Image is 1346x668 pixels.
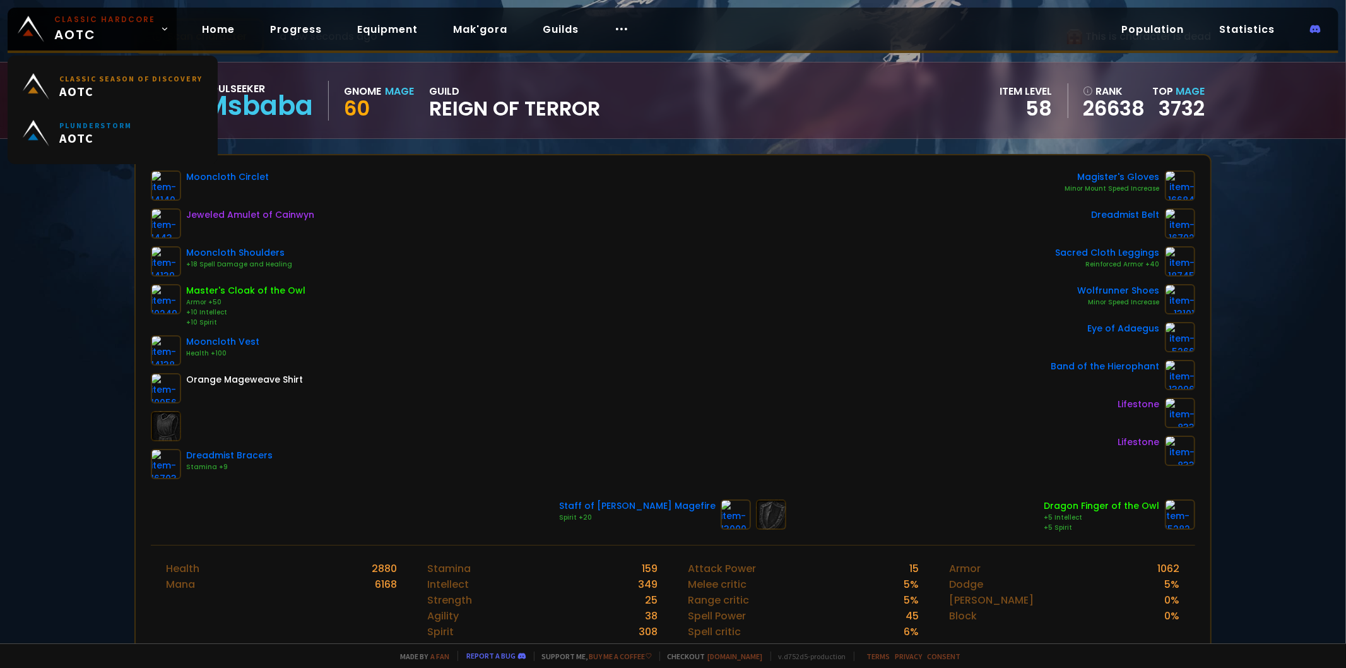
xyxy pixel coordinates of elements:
[1051,360,1160,373] div: Band of the Hierophant
[427,608,459,624] div: Agility
[344,94,370,122] span: 60
[151,246,181,277] img: item-14139
[1165,398,1195,428] img: item-833
[949,561,981,576] div: Armor
[372,561,397,576] div: 2880
[1165,284,1195,314] img: item-13101
[1165,499,1195,530] img: item-15282
[186,449,273,462] div: Dreadmist Bracers
[166,576,195,592] div: Mana
[1118,436,1160,449] div: Lifestone
[1000,83,1053,99] div: item level
[949,608,977,624] div: Block
[54,14,155,25] small: Classic Hardcore
[909,561,919,576] div: 15
[186,307,305,318] div: +10 Intellect
[1044,513,1160,523] div: +5 Intellect
[393,652,450,661] span: Made by
[186,259,292,270] div: +18 Spell Damage and Healing
[721,499,751,530] img: item-13000
[427,624,454,640] div: Spirit
[8,8,177,51] a: Classic HardcoreAOTC
[688,576,747,592] div: Melee critic
[1078,297,1160,307] div: Minor Speed Increase
[688,624,741,640] div: Spell critic
[427,576,469,592] div: Intellect
[151,170,181,201] img: item-14140
[15,110,210,157] a: PlunderstormAOTC
[949,592,1034,608] div: [PERSON_NAME]
[1165,592,1180,608] div: 0 %
[375,576,397,592] div: 6168
[186,335,259,349] div: Mooncloth Vest
[949,576,983,592] div: Dodge
[1153,83,1205,99] div: Top
[534,652,652,661] span: Support me,
[645,608,658,624] div: 38
[1165,360,1195,390] img: item-13096
[59,74,203,83] small: Classic Season of Discovery
[385,83,414,99] div: Mage
[645,592,658,608] div: 25
[151,335,181,366] img: item-14138
[260,16,332,42] a: Progress
[59,83,203,99] span: AOTC
[54,14,155,44] span: AOTC
[928,652,961,661] a: Consent
[708,652,763,661] a: [DOMAIN_NAME]
[904,624,919,640] div: 6 %
[1165,208,1195,239] img: item-16702
[559,513,716,523] div: Spirit +20
[1065,184,1160,194] div: Minor Mount Speed Increase
[344,83,381,99] div: Gnome
[151,449,181,479] img: item-16703
[427,561,471,576] div: Stamina
[204,97,313,116] div: Msbaba
[1088,322,1160,335] div: Eye of Adaegus
[638,576,658,592] div: 349
[186,318,305,328] div: +10 Spirit
[1159,94,1205,122] a: 3732
[1044,499,1160,513] div: Dragon Finger of the Owl
[1209,16,1285,42] a: Statistics
[1165,246,1195,277] img: item-18745
[166,561,199,576] div: Health
[204,81,313,97] div: Soulseeker
[151,208,181,239] img: item-1443
[1165,322,1195,352] img: item-5266
[770,652,846,661] span: v. d752d5 - production
[688,592,749,608] div: Range critic
[186,462,273,472] div: Stamina +9
[151,284,181,314] img: item-10249
[443,16,517,42] a: Mak'gora
[186,246,292,259] div: Mooncloth Shoulders
[589,652,652,661] a: Buy me a coffee
[347,16,428,42] a: Equipment
[895,652,923,661] a: Privacy
[59,121,132,130] small: Plunderstorm
[1165,170,1195,201] img: item-16684
[1078,284,1160,297] div: Wolfrunner Shoes
[186,373,303,386] div: Orange Mageweave Shirt
[1111,16,1194,42] a: Population
[639,624,658,640] div: 308
[1092,208,1160,222] div: Dreadmist Belt
[867,652,890,661] a: Terms
[151,373,181,403] img: item-10056
[429,99,600,118] span: Reign of Terror
[688,608,746,624] div: Spell Power
[186,208,314,222] div: Jeweled Amulet of Cainwyn
[1056,259,1160,270] div: Reinforced Armor +40
[1176,84,1205,98] span: Mage
[1056,246,1160,259] div: Sacred Cloth Leggings
[533,16,589,42] a: Guilds
[431,652,450,661] a: a fan
[904,576,919,592] div: 5 %
[906,608,919,624] div: 45
[642,561,658,576] div: 159
[1083,83,1145,99] div: rank
[429,83,600,118] div: guild
[427,592,472,608] div: Strength
[559,499,716,513] div: Staff of [PERSON_NAME] Magefire
[1118,398,1160,411] div: Lifestone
